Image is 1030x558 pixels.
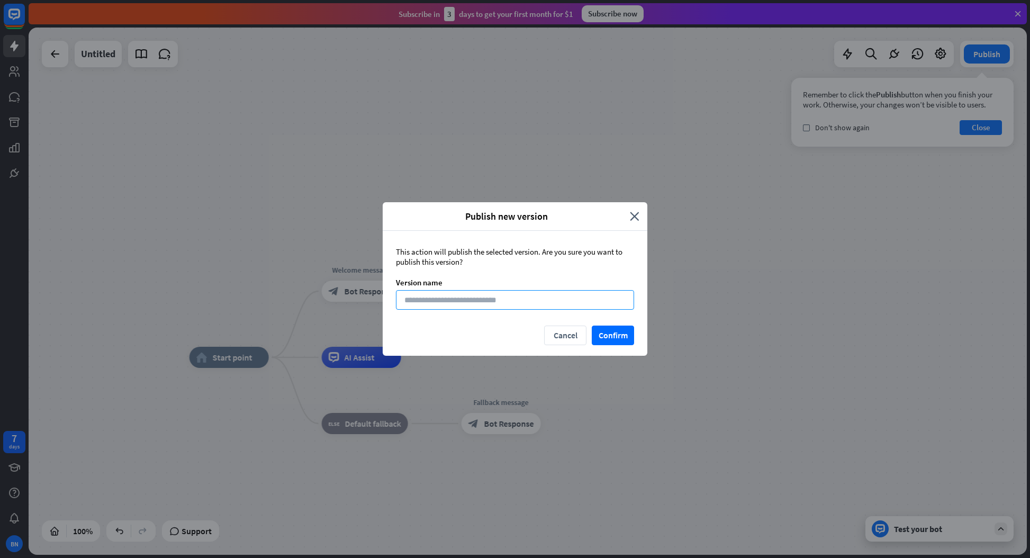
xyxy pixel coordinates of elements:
[396,247,634,267] div: This action will publish the selected version. Are you sure you want to publish this version?
[544,326,586,345] button: Cancel
[592,326,634,345] button: Confirm
[391,210,622,222] span: Publish new version
[630,210,639,222] i: close
[8,4,40,36] button: Open LiveChat chat widget
[396,277,634,287] div: Version name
